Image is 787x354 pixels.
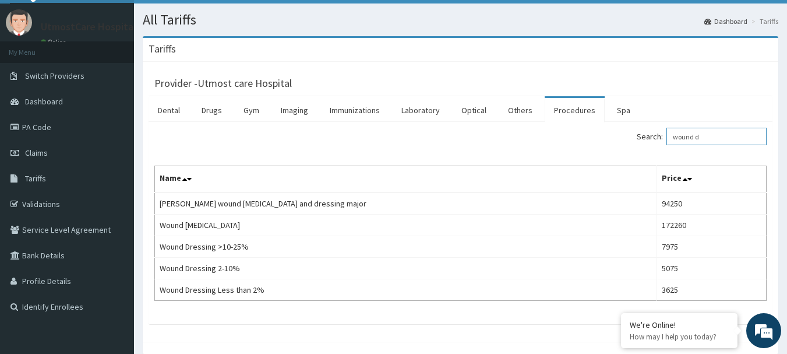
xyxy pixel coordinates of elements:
a: Dental [149,98,189,122]
td: Wound Dressing >10-25% [155,236,657,258]
p: How may I help you today? [630,332,729,342]
p: UtmostCare Hospital [41,22,136,32]
a: Dashboard [704,16,747,26]
td: 172260 [657,215,767,236]
input: Search: [666,128,767,145]
li: Tariffs [749,16,778,26]
label: Search: [637,128,767,145]
td: 3625 [657,279,767,301]
textarea: Type your message and hit 'Enter' [6,233,222,274]
a: Spa [608,98,640,122]
a: Imaging [271,98,317,122]
td: Wound [MEDICAL_DATA] [155,215,657,236]
td: 7975 [657,236,767,258]
img: User Image [6,9,32,36]
td: 94250 [657,192,767,215]
a: Optical [452,98,496,122]
td: [PERSON_NAME] wound [MEDICAL_DATA] and dressing major [155,192,657,215]
h3: Tariffs [149,44,176,54]
span: Claims [25,148,48,158]
th: Price [657,166,767,193]
span: Tariffs [25,173,46,184]
h3: Provider - Utmost care Hospital [154,78,292,89]
a: Others [499,98,542,122]
th: Name [155,166,657,193]
div: Chat with us now [61,65,196,80]
a: Online [41,38,69,46]
a: Procedures [545,98,605,122]
td: 5075 [657,258,767,279]
a: Drugs [192,98,231,122]
a: Laboratory [392,98,449,122]
span: Dashboard [25,96,63,107]
div: Minimize live chat window [191,6,219,34]
span: Switch Providers [25,71,84,81]
span: We're online! [68,104,161,222]
h1: All Tariffs [143,12,778,27]
a: Gym [234,98,269,122]
td: Wound Dressing 2-10% [155,258,657,279]
img: d_794563401_company_1708531726252_794563401 [22,58,47,87]
td: Wound Dressing Less than 2% [155,279,657,301]
a: Immunizations [320,98,389,122]
div: We're Online! [630,320,729,330]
